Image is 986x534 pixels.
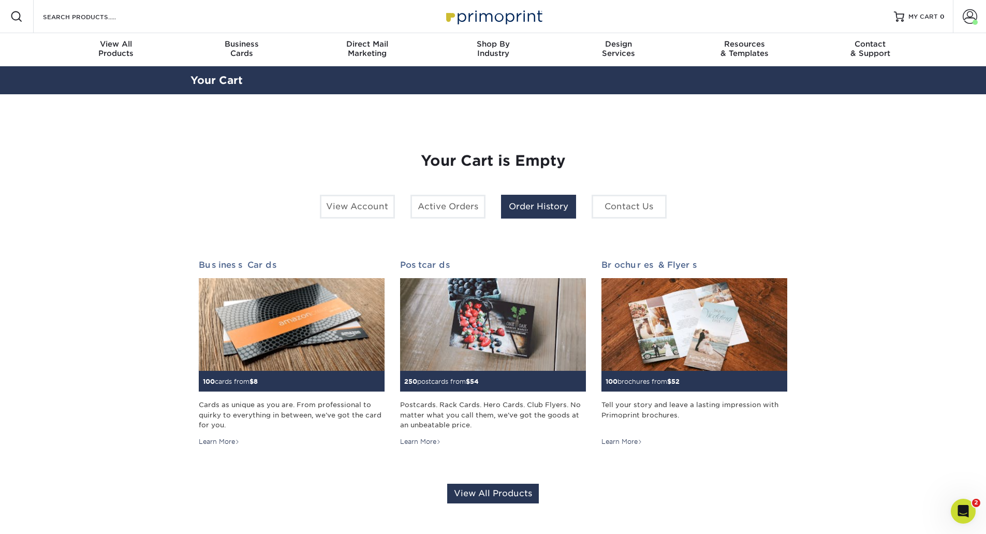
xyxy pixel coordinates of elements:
[400,400,586,430] div: Postcards. Rack Cards. Hero Cards. Club Flyers. No matter what you call them, we've got the goods...
[682,39,807,49] span: Resources
[203,378,258,385] small: cards from
[203,378,215,385] span: 100
[682,39,807,58] div: & Templates
[304,33,430,66] a: Direct MailMarketing
[601,400,787,430] div: Tell your story and leave a lasting impression with Primoprint brochures.
[556,39,682,58] div: Services
[601,278,787,371] img: Brochures & Flyers
[199,260,385,446] a: Business Cards 100cards from$8 Cards as unique as you are. From professional to quirky to everyth...
[501,195,576,219] a: Order History
[430,33,556,66] a: Shop ByIndustry
[404,378,479,385] small: postcards from
[249,378,254,385] span: $
[254,378,258,385] span: 8
[179,39,304,58] div: Cards
[606,378,617,385] span: 100
[972,499,980,507] span: 2
[400,260,586,446] a: Postcards 250postcards from$54 Postcards. Rack Cards. Hero Cards. Club Flyers. No matter what you...
[199,400,385,430] div: Cards as unique as you are. From professional to quirky to everything in between, we've got the c...
[304,39,430,58] div: Marketing
[601,437,642,446] div: Learn More
[400,437,441,446] div: Learn More
[556,33,682,66] a: DesignServices
[430,39,556,58] div: Industry
[908,12,938,21] span: MY CART
[179,39,304,49] span: Business
[466,378,470,385] span: $
[410,195,485,219] a: Active Orders
[42,10,143,23] input: SEARCH PRODUCTS.....
[470,378,479,385] span: 54
[199,260,385,270] h2: Business Cards
[556,39,682,49] span: Design
[667,378,671,385] span: $
[592,195,667,219] a: Contact Us
[320,195,395,219] a: View Account
[199,437,240,446] div: Learn More
[190,74,243,86] a: Your Cart
[601,260,787,446] a: Brochures & Flyers 100brochures from$52 Tell your story and leave a lasting impression with Primo...
[807,39,933,58] div: & Support
[53,39,179,58] div: Products
[430,39,556,49] span: Shop By
[400,278,586,371] img: Postcards
[671,378,680,385] span: 52
[199,278,385,371] img: Business Cards
[951,499,976,524] iframe: Intercom live chat
[404,378,417,385] span: 250
[807,39,933,49] span: Contact
[179,33,304,66] a: BusinessCards
[682,33,807,66] a: Resources& Templates
[940,13,945,20] span: 0
[400,260,586,270] h2: Postcards
[304,39,430,49] span: Direct Mail
[601,260,787,270] h2: Brochures & Flyers
[199,152,788,170] h1: Your Cart is Empty
[807,33,933,66] a: Contact& Support
[447,484,539,503] a: View All Products
[53,39,179,49] span: View All
[606,378,680,385] small: brochures from
[53,33,179,66] a: View AllProducts
[442,5,545,27] img: Primoprint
